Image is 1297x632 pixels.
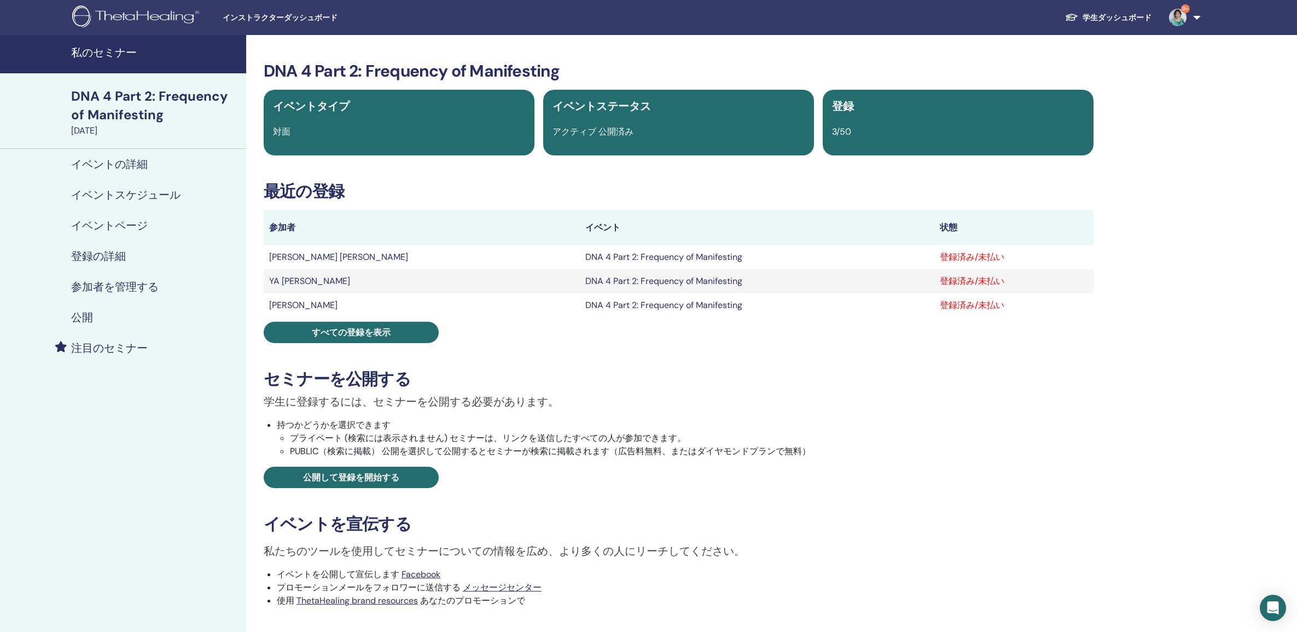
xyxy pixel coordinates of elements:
[832,126,851,137] span: 3/50
[273,99,350,113] span: イベントタイプ
[264,467,439,488] a: 公開して登録を開始する
[65,87,246,137] a: DNA 4 Part 2: Frequency of Manifesting[DATE]
[273,126,290,137] span: 対面
[463,582,542,593] a: メッセージセンター
[71,158,148,171] h4: イベントの詳細
[832,99,854,113] span: 登録
[71,188,181,201] h4: イベントスケジュール
[264,393,1094,410] p: 学生に登録するには、セミナーを公開する必要があります。
[312,327,391,338] span: すべての登録を表示
[264,182,1094,201] h3: 最近の登録
[290,445,1094,458] li: PUBLIC（検索に掲載） 公開を選択して公開するとセミナーが検索に掲載されます（広告料無料、またはダイヤモンドプランで無料）
[1260,595,1286,621] div: Open Intercom Messenger
[264,61,1094,81] h3: DNA 4 Part 2: Frequency of Manifesting
[290,432,1094,445] li: プライベート (検索には表示されません) セミナーは、リンクを送信したすべての人が参加できます。
[264,543,1094,559] p: 私たちのツールを使用してセミナーについての情報を広め、より多くの人にリーチしてください。
[72,5,203,30] img: logo.png
[264,245,580,269] td: [PERSON_NAME] [PERSON_NAME]
[940,299,1088,312] div: 登録済み/未払い
[71,46,240,59] h4: 私のセミナー
[296,595,418,606] a: ThetaHealing brand resources
[580,245,934,269] td: DNA 4 Part 2: Frequency of Manifesting
[71,124,240,137] div: [DATE]
[940,275,1088,288] div: 登録済み/未払い
[264,322,439,343] a: すべての登録を表示
[580,269,934,293] td: DNA 4 Part 2: Frequency of Manifesting
[1065,13,1078,22] img: graduation-cap-white.svg
[71,87,240,124] div: DNA 4 Part 2: Frequency of Manifesting
[402,569,440,580] a: Facebook
[1181,4,1190,13] span: 9+
[71,341,148,355] h4: 注目のセミナー
[264,514,1094,534] h3: イベントを宣伝する
[580,293,934,317] td: DNA 4 Part 2: Frequency of Manifesting
[71,250,126,263] h4: 登録の詳細
[277,581,1094,594] li: プロモーションメールをフォロワーに送信する
[580,210,934,245] th: イベント
[277,594,1094,607] li: 使用 あなたのプロモーションで
[303,472,399,483] span: 公開して登録を開始する
[277,419,1094,458] li: 持つかどうかを選択できます
[552,126,633,137] span: アクティブ 公開済み
[552,99,651,113] span: イベントステータス
[264,269,580,293] td: YA [PERSON_NAME]
[264,293,580,317] td: [PERSON_NAME]
[71,311,93,324] h4: 公開
[1056,8,1160,28] a: 学生ダッシュボード
[934,210,1094,245] th: 状態
[71,219,148,232] h4: イベントページ
[264,210,580,245] th: 参加者
[1169,9,1187,26] img: default.jpg
[223,12,387,24] span: インストラクターダッシュボード
[264,369,1094,389] h3: セミナーを公開する
[940,251,1088,264] div: 登録済み/未払い
[71,280,159,293] h4: 参加者を管理する
[277,568,1094,581] li: イベントを公開して宣伝します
